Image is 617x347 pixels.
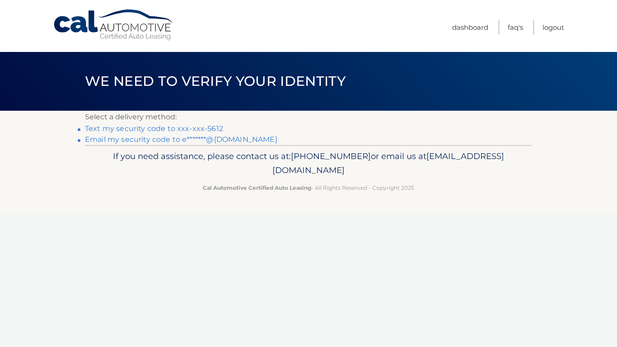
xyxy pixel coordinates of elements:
a: FAQ's [508,20,523,35]
p: If you need assistance, please contact us at: or email us at [91,149,526,178]
span: [PHONE_NUMBER] [291,151,371,161]
strong: Cal Automotive Certified Auto Leasing [203,184,311,191]
a: Email my security code to e*******@[DOMAIN_NAME] [85,135,277,144]
a: Text my security code to xxx-xxx-5612 [85,124,223,133]
span: We need to verify your identity [85,73,346,89]
a: Cal Automotive [53,9,175,41]
a: Dashboard [452,20,488,35]
a: Logout [542,20,564,35]
p: - All Rights Reserved - Copyright 2025 [91,183,526,192]
p: Select a delivery method: [85,111,532,123]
